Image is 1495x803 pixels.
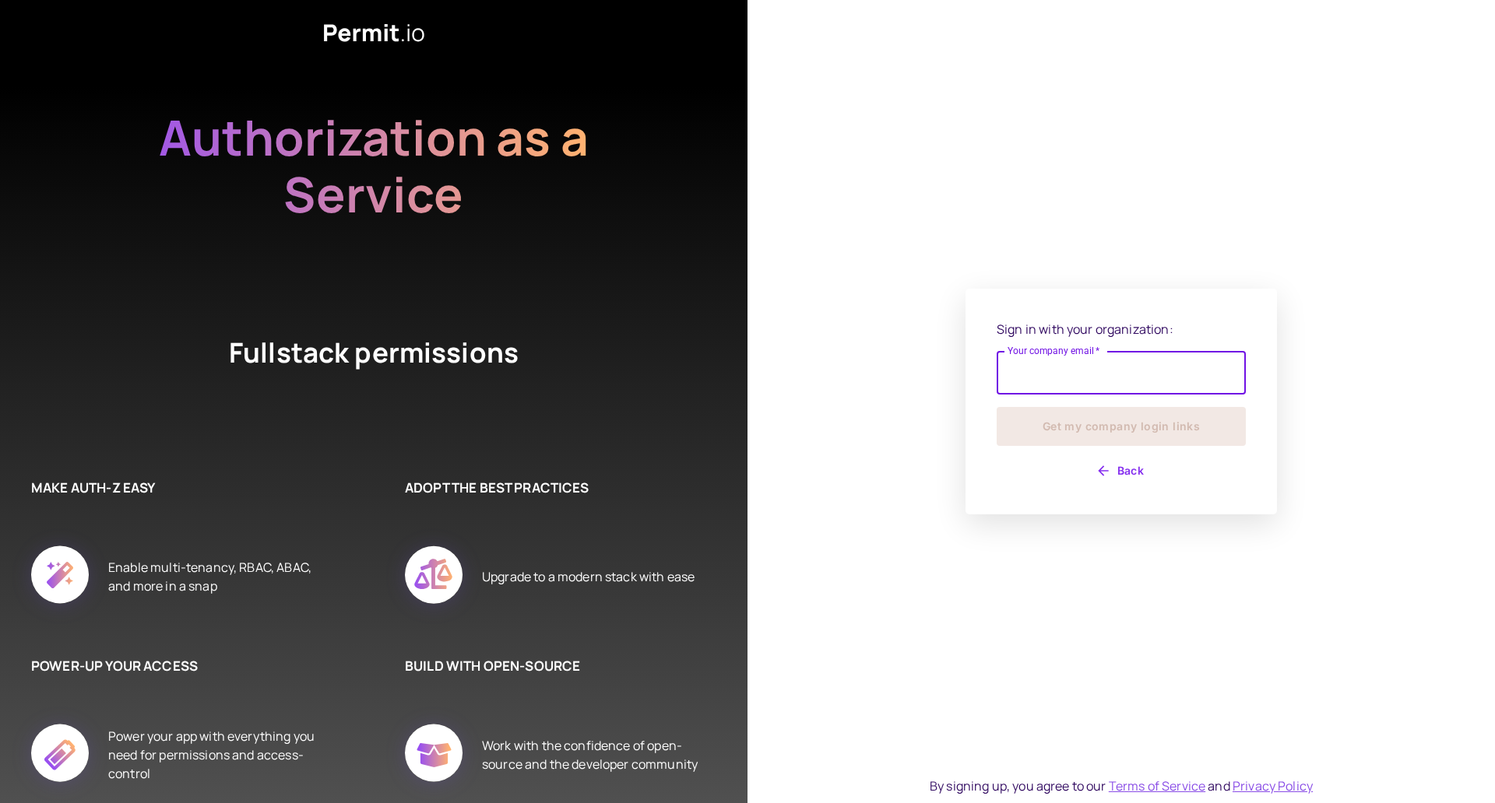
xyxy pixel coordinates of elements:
[482,528,695,625] div: Upgrade to a modern stack with ease
[31,478,327,498] h6: MAKE AUTH-Z EASY
[405,656,701,676] h6: BUILD WITH OPEN-SOURCE
[930,777,1313,795] div: By signing up, you agree to our and
[171,334,576,416] h4: Fullstack permissions
[482,707,701,803] div: Work with the confidence of open-source and the developer community
[31,656,327,676] h6: POWER-UP YOUR ACCESS
[108,528,327,625] div: Enable multi-tenancy, RBAC, ABAC, and more in a snap
[1008,344,1100,357] label: Your company email
[109,109,638,257] h2: Authorization as a Service
[997,458,1246,483] button: Back
[1109,777,1205,794] a: Terms of Service
[997,320,1246,338] p: Sign in with your organization:
[1233,777,1313,794] a: Privacy Policy
[405,478,701,498] h6: ADOPT THE BEST PRACTICES
[108,707,327,803] div: Power your app with everything you need for permissions and access-control
[997,407,1246,446] button: Get my company login links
